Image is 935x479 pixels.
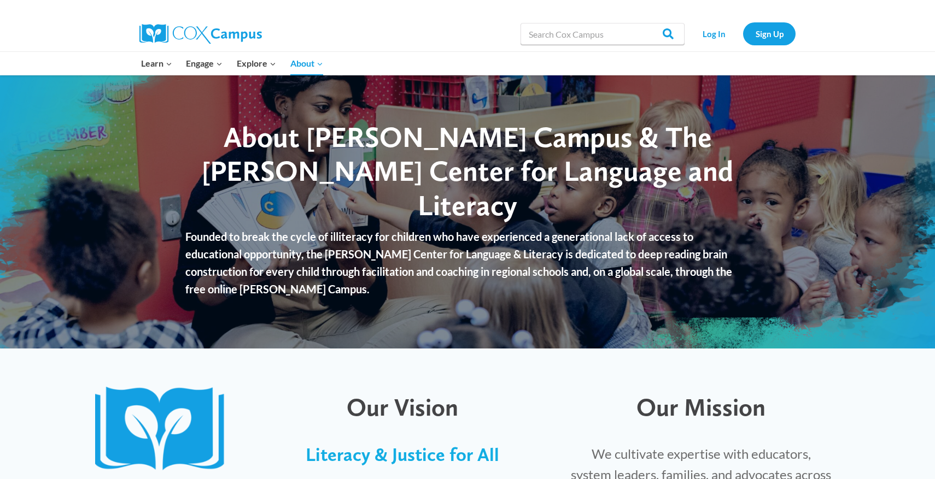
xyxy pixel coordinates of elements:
[186,56,223,70] span: Engage
[134,52,330,75] nav: Primary Navigation
[347,392,458,422] span: Our Vision
[743,22,796,45] a: Sign Up
[202,120,733,222] span: About [PERSON_NAME] Campus & The [PERSON_NAME] Center for Language and Literacy
[690,22,796,45] nav: Secondary Navigation
[139,24,262,44] img: Cox Campus
[290,56,323,70] span: About
[237,56,276,70] span: Explore
[95,387,234,474] img: CoxCampus-Logo_Book only
[185,228,749,298] p: Founded to break the cycle of illiteracy for children who have experienced a generational lack of...
[141,56,172,70] span: Learn
[690,22,738,45] a: Log In
[306,443,499,465] span: Literacy & Justice for All
[636,392,765,422] span: Our Mission
[521,23,685,45] input: Search Cox Campus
